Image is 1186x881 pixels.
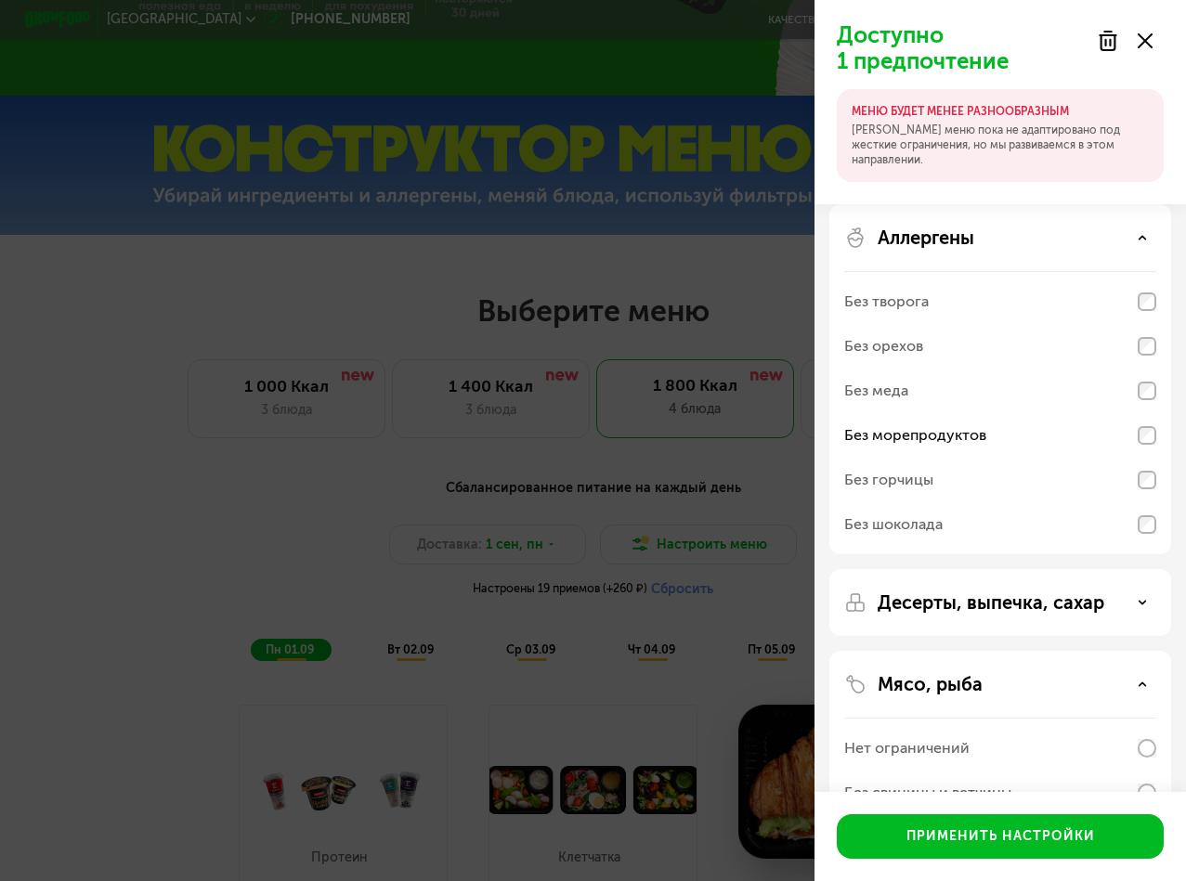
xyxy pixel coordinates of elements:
p: Мясо, рыба [878,673,983,695]
button: Применить настройки [837,814,1164,859]
div: Без творога [844,291,929,313]
p: МЕНЮ БУДЕТ МЕНЕЕ РАЗНООБРАЗНЫМ [852,104,1149,119]
div: Без свинины и ветчины [844,782,1011,804]
p: Десерты, выпечка, сахар [878,591,1104,614]
div: Применить настройки [906,827,1095,846]
p: Доступно 1 предпочтение [837,22,1086,74]
div: Без горчицы [844,469,933,491]
p: Аллергены [878,227,974,249]
div: Без орехов [844,335,923,357]
div: Без морепродуктов [844,424,986,447]
div: Без шоколада [844,513,943,536]
p: [PERSON_NAME] меню пока не адаптировано под жесткие ограничения, но мы развиваемся в этом направл... [852,123,1149,167]
div: Нет ограничений [844,737,970,759]
div: Без меда [844,380,908,402]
